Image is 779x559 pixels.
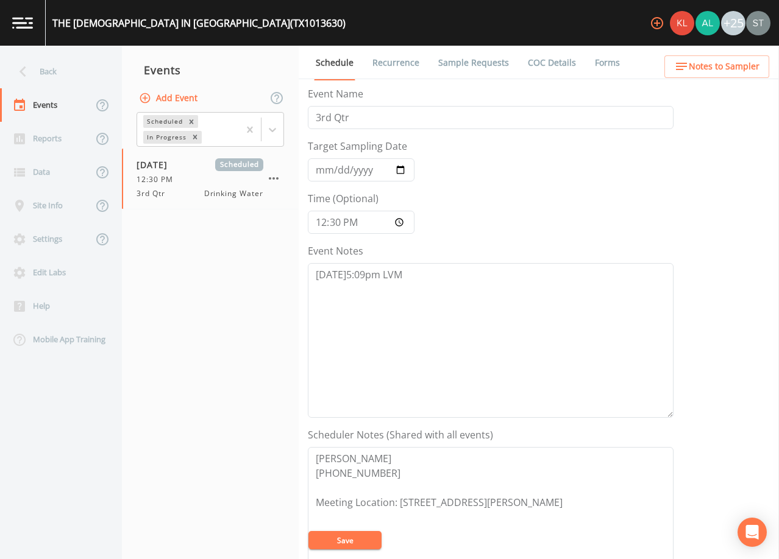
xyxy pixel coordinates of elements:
a: [DATE]Scheduled12:30 PM3rd QtrDrinking Water [122,149,299,209]
span: 3rd Qtr [137,188,173,199]
a: Recurrence [371,46,421,80]
img: 30a13df2a12044f58df5f6b7fda61338 [695,11,720,35]
a: Forms [593,46,622,80]
div: In Progress [143,131,188,144]
label: Event Name [308,86,363,101]
div: +25 [721,11,745,35]
div: Remove Scheduled [185,115,198,128]
div: Alaina Hahn [695,11,720,35]
div: Open Intercom Messenger [738,518,767,547]
label: Event Notes [308,244,363,258]
a: COC Details [526,46,578,80]
label: Time (Optional) [308,191,379,206]
div: Remove In Progress [188,131,202,144]
img: 9c4450d90d3b8045b2e5fa62e4f92659 [670,11,694,35]
span: 12:30 PM [137,174,180,185]
span: Drinking Water [204,188,263,199]
img: logo [12,17,33,29]
span: [DATE] [137,158,176,171]
label: Target Sampling Date [308,139,407,153]
label: Scheduler Notes (Shared with all events) [308,427,493,442]
div: Kler Teran [669,11,695,35]
img: cb9926319991c592eb2b4c75d39c237f [746,11,770,35]
span: Scheduled [215,158,263,171]
span: Notes to Sampler [689,59,759,74]
textarea: [DATE]5:09pm LVM [308,263,674,418]
div: Scheduled [143,115,185,128]
button: Save [308,531,382,549]
a: Sample Requests [436,46,511,80]
div: THE [DEMOGRAPHIC_DATA] IN [GEOGRAPHIC_DATA] (TX1013630) [52,16,346,30]
button: Add Event [137,87,202,110]
button: Notes to Sampler [664,55,769,78]
div: Events [122,55,299,85]
a: Schedule [314,46,355,80]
